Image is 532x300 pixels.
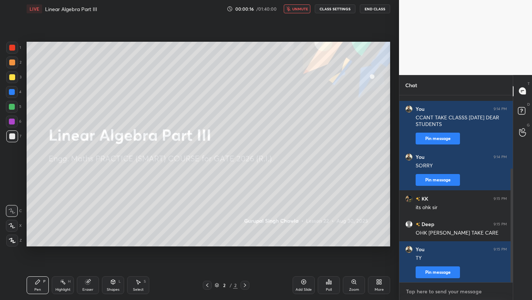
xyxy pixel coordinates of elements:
div: More [375,288,384,292]
div: L [119,280,121,283]
img: d9cff753008c4d4b94e8f9a48afdbfb4.jpg [405,246,413,253]
h4: Linear Algebra Part III [45,6,97,13]
div: 9:15 PM [494,247,507,252]
h6: You [416,106,424,112]
div: ohk sir take care [416,89,507,96]
div: X [6,220,22,232]
div: OHK [PERSON_NAME] TAKE CARE [416,229,507,237]
button: Pin message [416,133,460,144]
div: S [144,280,146,283]
h6: KK [420,195,428,202]
button: End Class [360,4,390,13]
div: 2 [233,282,238,289]
div: H [68,280,71,283]
img: no-rating-badge.077c3623.svg [416,222,420,226]
div: Highlight [55,288,71,292]
div: TY [416,255,507,262]
div: C [6,205,22,217]
div: grid [399,95,513,283]
div: 5 [6,101,21,113]
img: default.png [405,220,413,228]
div: Zoom [349,288,359,292]
h6: You [416,246,424,253]
div: Pen [34,288,41,292]
img: d9cff753008c4d4b94e8f9a48afdbfb4.jpg [405,105,413,113]
div: 9:15 PM [494,222,507,226]
div: Eraser [82,288,93,292]
button: unmute [284,4,310,13]
div: 1 [6,42,21,54]
div: 3 [6,71,21,83]
img: no-rating-badge.077c3623.svg [416,197,420,201]
div: SORRY [416,162,507,170]
p: G [527,122,530,128]
div: Select [133,288,144,292]
p: D [527,102,530,107]
h6: You [416,154,424,160]
button: Pin message [416,266,460,278]
p: Chat [399,75,423,95]
div: Z [6,235,22,246]
div: 6 [6,116,21,127]
div: Shapes [107,288,119,292]
div: 9:14 PM [494,107,507,111]
div: 9:14 PM [494,155,507,159]
div: 7 [6,130,21,142]
div: Poll [326,288,332,292]
div: LIVE [27,4,42,13]
div: / [229,283,232,287]
div: CCANT TAKE CLASSS [DATE] DEAR STUDENTS [416,114,507,128]
img: 6a55dd52451a46b289bffde517f3571f.jpg [405,195,413,202]
div: 9:15 PM [494,196,507,201]
div: 2 [6,57,21,68]
button: CLASS SETTINGS [315,4,355,13]
div: Add Slide [296,288,312,292]
div: its ohk sir [416,204,507,211]
div: 4 [6,86,21,98]
div: 2 [221,283,228,287]
div: P [43,280,45,283]
h6: Deep [420,220,434,228]
img: d9cff753008c4d4b94e8f9a48afdbfb4.jpg [405,153,413,161]
button: Pin message [416,174,460,186]
p: T [528,81,530,86]
span: unmute [292,6,308,11]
